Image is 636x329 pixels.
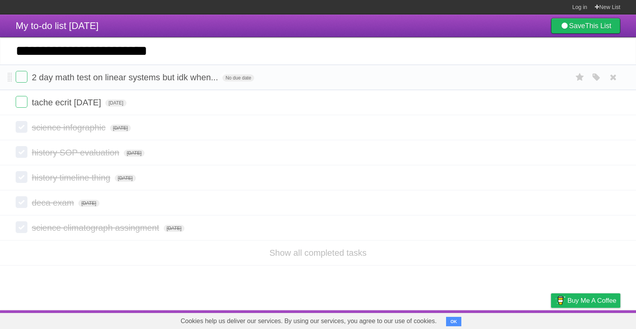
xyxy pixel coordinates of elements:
[573,71,587,84] label: Star task
[105,99,126,107] span: [DATE]
[32,123,107,132] span: science infographic
[551,18,620,34] a: SaveThis List
[16,121,27,133] label: Done
[447,312,463,327] a: About
[32,198,76,208] span: deca exam
[16,171,27,183] label: Done
[32,148,121,157] span: history SOP evaluation
[222,74,254,81] span: No due date
[555,294,566,307] img: Buy me a coffee
[541,312,561,327] a: Privacy
[473,312,504,327] a: Developers
[16,146,27,158] label: Done
[551,293,620,308] a: Buy me a coffee
[446,317,461,326] button: OK
[567,294,616,307] span: Buy me a coffee
[32,72,220,82] span: 2 day math test on linear systems but idk when...
[124,150,145,157] span: [DATE]
[16,196,27,208] label: Done
[514,312,531,327] a: Terms
[32,98,103,107] span: tache ecrit [DATE]
[16,96,27,108] label: Done
[78,200,99,207] span: [DATE]
[110,125,131,132] span: [DATE]
[16,71,27,83] label: Done
[32,223,161,233] span: science climatograph assingment
[115,175,136,182] span: [DATE]
[585,22,611,30] b: This List
[164,225,185,232] span: [DATE]
[173,313,444,329] span: Cookies help us deliver our services. By using our services, you agree to our use of cookies.
[16,221,27,233] label: Done
[571,312,620,327] a: Suggest a feature
[16,20,99,31] span: My to-do list [DATE]
[269,248,367,258] a: Show all completed tasks
[32,173,112,183] span: history timeline thing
